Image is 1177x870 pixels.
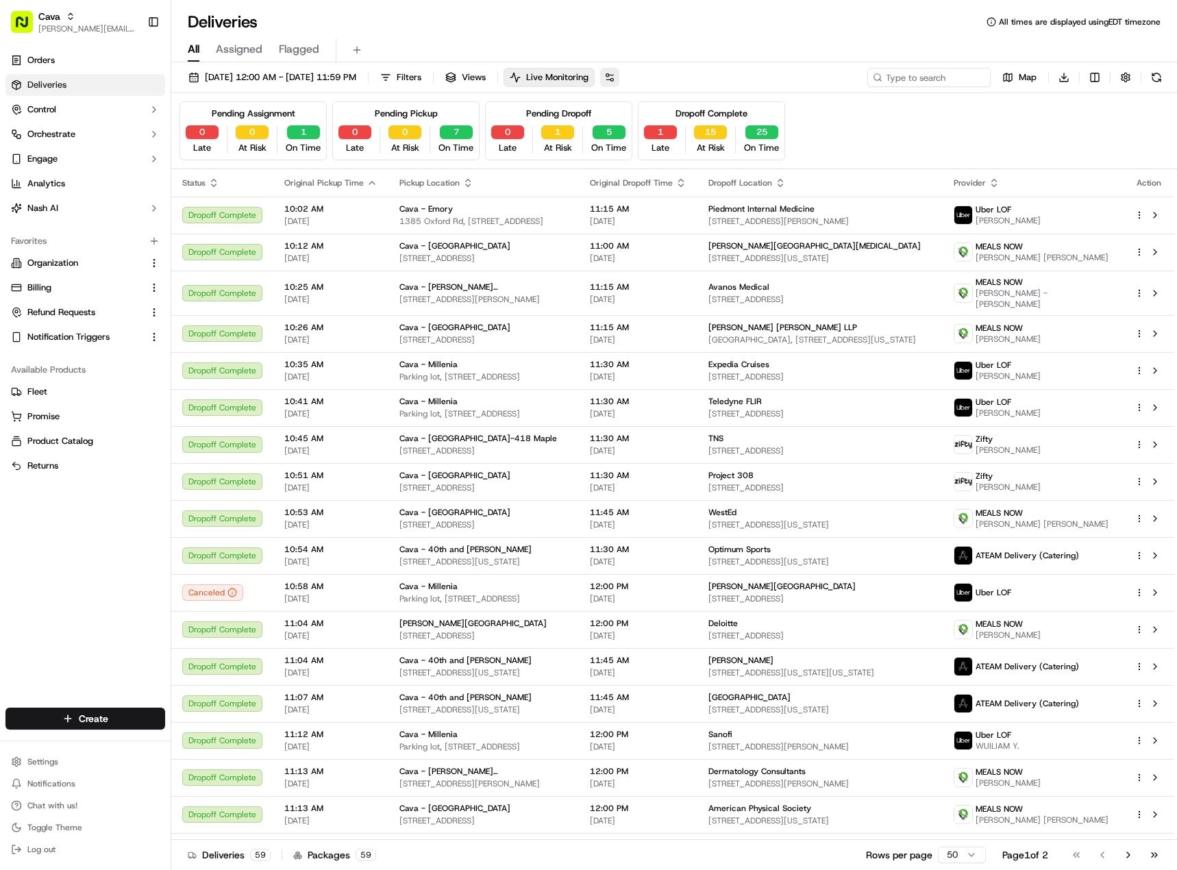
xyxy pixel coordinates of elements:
[5,173,165,195] a: Analytics
[284,655,377,666] span: 11:04 AM
[590,593,686,604] span: [DATE]
[14,131,38,156] img: 1736555255976-a54dd68f-1ca7-489b-9aae-adbdc363a1c4
[284,544,377,555] span: 10:54 AM
[399,581,458,592] span: Cava - Millenia
[590,177,673,188] span: Original Dropoff Time
[954,695,972,712] img: ateam_logo.png
[399,704,568,715] span: [STREET_ADDRESS][US_STATE]
[462,71,486,84] span: Views
[652,142,669,154] span: Late
[11,257,143,269] a: Organization
[644,125,677,139] button: 1
[590,445,686,456] span: [DATE]
[999,16,1161,27] span: All times are displayed using EDT timezone
[5,49,165,71] a: Orders
[399,177,460,188] span: Pickup Location
[708,253,932,264] span: [STREET_ADDRESS][US_STATE]
[399,655,532,666] span: Cava - 40th and [PERSON_NAME]
[5,326,165,348] button: Notification Triggers
[97,339,166,350] a: Powered byPylon
[708,544,771,555] span: Optimum Sports
[708,322,857,333] span: [PERSON_NAME] [PERSON_NAME] LLP
[590,203,686,214] span: 11:15 AM
[708,482,932,493] span: [STREET_ADDRESS]
[5,774,165,793] button: Notifications
[976,277,1023,288] span: MEALS NOW
[954,806,972,823] img: melas_now_logo.png
[27,331,110,343] span: Notification Triggers
[399,203,453,214] span: Cava - Emory
[79,712,108,725] span: Create
[439,68,492,87] button: Views
[284,618,377,629] span: 11:04 AM
[284,507,377,518] span: 10:53 AM
[346,142,364,154] span: Late
[590,729,686,740] span: 12:00 PM
[27,460,58,472] span: Returns
[590,396,686,407] span: 11:30 AM
[38,23,136,34] button: [PERSON_NAME][EMAIL_ADDRESS][PERSON_NAME][DOMAIN_NAME]
[954,284,972,302] img: melas_now_logo.png
[399,618,547,629] span: [PERSON_NAME][GEOGRAPHIC_DATA]
[11,435,160,447] a: Product Catalog
[284,593,377,604] span: [DATE]
[186,125,219,139] button: 0
[5,359,165,381] div: Available Products
[27,778,75,789] span: Notifications
[179,101,327,160] div: Pending Assignment0Late0At Risk1On Time
[976,445,1041,456] span: [PERSON_NAME]
[399,396,458,407] span: Cava - Millenia
[284,556,377,567] span: [DATE]
[14,55,249,77] p: Welcome 👋
[708,396,762,407] span: Teledyne FLIR
[590,618,686,629] span: 12:00 PM
[14,178,92,189] div: Past conversations
[590,253,686,264] span: [DATE]
[708,507,736,518] span: WestEd
[708,581,856,592] span: [PERSON_NAME][GEOGRAPHIC_DATA]
[996,68,1043,87] button: Map
[708,216,932,227] span: [STREET_ADDRESS][PERSON_NAME]
[526,71,588,84] span: Live Monitoring
[399,692,532,703] span: Cava - 40th and [PERSON_NAME]
[708,655,773,666] span: [PERSON_NAME]
[590,630,686,641] span: [DATE]
[284,371,377,382] span: [DATE]
[399,519,568,530] span: [STREET_ADDRESS]
[708,433,723,444] span: TNS
[1135,177,1163,188] div: Action
[110,301,225,325] a: 💻API Documentation
[27,800,77,811] span: Chat with us!
[287,125,320,139] button: 1
[399,216,568,227] span: 1385 Oxford Rd, [STREET_ADDRESS]
[867,68,991,87] input: Type to search
[42,249,113,260] span: Klarizel Pensader
[123,249,151,260] span: [DATE]
[5,381,165,403] button: Fleet
[708,294,932,305] span: [STREET_ADDRESS]
[27,435,93,447] span: Product Catalog
[976,334,1041,345] span: [PERSON_NAME]
[976,215,1041,226] span: [PERSON_NAME]
[188,11,258,33] h1: Deliveries
[27,257,78,269] span: Organization
[62,145,188,156] div: We're available if you need us!
[491,125,524,139] button: 0
[590,470,686,481] span: 11:30 AM
[284,203,377,214] span: 10:02 AM
[954,510,972,527] img: melas_now_logo.png
[590,704,686,715] span: [DATE]
[5,455,165,477] button: Returns
[27,306,95,319] span: Refund Requests
[590,359,686,370] span: 11:30 AM
[744,142,779,154] span: On Time
[590,322,686,333] span: 11:15 AM
[708,334,932,345] span: [GEOGRAPHIC_DATA], [STREET_ADDRESS][US_STATE]
[27,79,66,91] span: Deliveries
[590,433,686,444] span: 11:30 AM
[27,250,38,261] img: 1736555255976-a54dd68f-1ca7-489b-9aae-adbdc363a1c4
[708,408,932,419] span: [STREET_ADDRESS]
[11,282,143,294] a: Billing
[236,125,269,139] button: 0
[399,667,568,678] span: [STREET_ADDRESS][US_STATE]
